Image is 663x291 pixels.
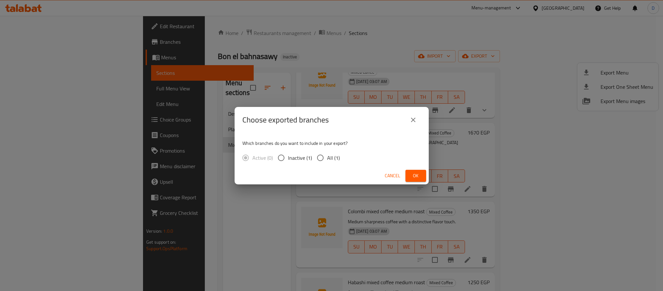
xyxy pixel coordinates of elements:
[242,140,421,146] p: Which branches do you want to include in your export?
[382,170,403,182] button: Cancel
[327,154,340,162] span: All (1)
[411,172,421,180] span: Ok
[288,154,312,162] span: Inactive (1)
[242,115,329,125] h2: Choose exported branches
[405,170,426,182] button: Ok
[385,172,400,180] span: Cancel
[405,112,421,128] button: close
[252,154,273,162] span: Active (0)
